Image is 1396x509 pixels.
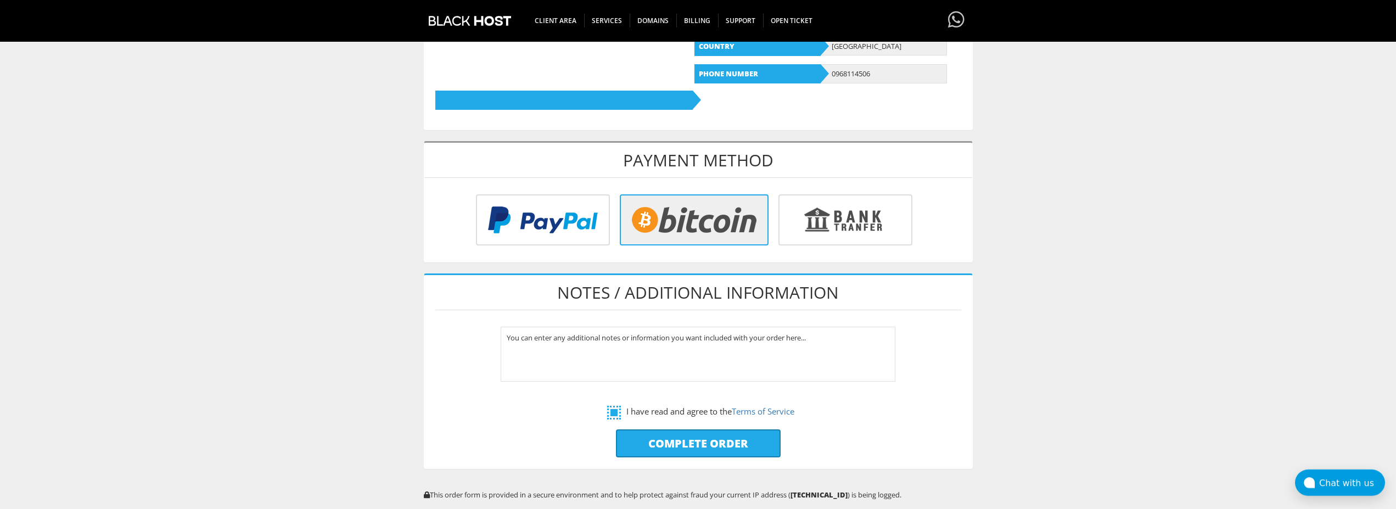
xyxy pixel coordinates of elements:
[694,64,821,83] b: Phone Number
[630,14,677,27] span: Domains
[616,429,781,457] input: Complete Order
[694,37,821,56] b: Country
[476,194,610,245] img: PayPal.png
[732,406,794,417] a: Terms of Service
[607,405,794,418] label: I have read and agree to the
[718,14,764,27] span: Support
[790,490,848,500] strong: [TECHNICAL_ID]
[1319,478,1385,488] div: Chat with us
[424,490,973,500] p: This order form is provided in a secure environment and to help protect against fraud your curren...
[620,194,769,245] img: Bitcoin.png
[435,275,961,310] h1: Notes / Additional Information
[778,194,912,245] img: Bank%20Transfer.png
[527,14,585,27] span: CLIENT AREA
[763,14,820,27] span: Open Ticket
[584,14,630,27] span: SERVICES
[1295,469,1385,496] button: Chat with us
[676,14,719,27] span: Billing
[424,143,972,178] h1: Payment Method
[501,327,895,382] textarea: You can enter any additional notes or information you want included with your order here...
